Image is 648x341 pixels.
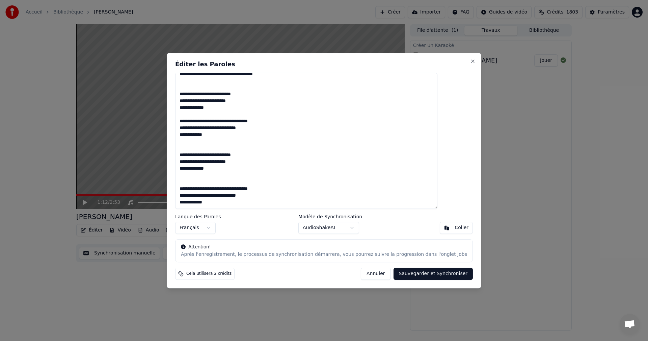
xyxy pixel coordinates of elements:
[394,268,473,280] button: Sauvegarder et Synchroniser
[175,61,473,67] h2: Éditer les Paroles
[181,244,467,250] div: Attention!
[181,251,467,258] div: Après l'enregistrement, le processus de synchronisation démarrera, vous pourrez suivre la progres...
[440,222,473,234] button: Coller
[361,268,390,280] button: Annuler
[455,224,469,231] div: Coller
[186,271,232,276] span: Cela utilisera 2 crédits
[298,214,362,219] label: Modèle de Synchronisation
[175,214,221,219] label: Langue des Paroles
